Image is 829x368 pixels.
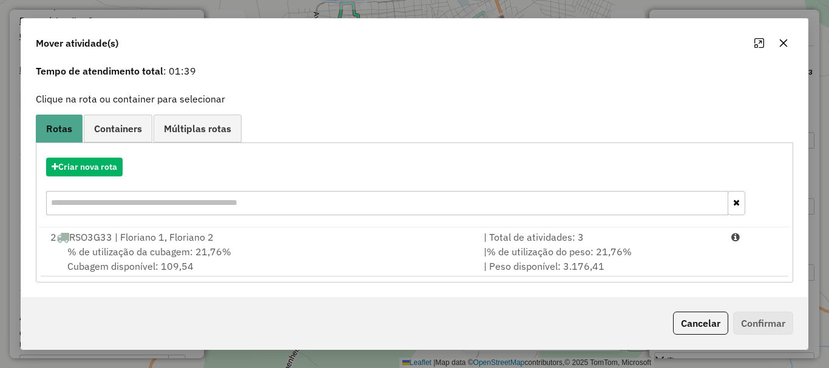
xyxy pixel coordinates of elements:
div: Cubagem disponível: 109,54 [43,244,476,273]
span: : 01:39 [29,64,800,78]
span: Rotas [46,124,72,133]
label: Clique na rota ou container para selecionar [36,92,225,106]
button: Cancelar [673,312,728,335]
span: Múltiplas rotas [164,124,231,133]
div: 2 RSO3G33 | Floriano 1, Floriano 2 [43,230,476,244]
button: Maximize [749,33,769,53]
button: Criar nova rota [46,158,123,176]
div: | Total de atividades: 3 [476,230,724,244]
span: Mover atividade(s) [36,36,118,50]
div: | | Peso disponível: 3.176,41 [476,244,724,273]
span: Containers [94,124,142,133]
span: % de utilização do peso: 21,76% [487,246,632,258]
strong: Tempo de atendimento total [36,65,163,77]
span: % de utilização da cubagem: 21,76% [67,246,231,258]
i: Porcentagens após mover as atividades: Cubagem: 53,31% Peso: 52,03% [731,232,740,242]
